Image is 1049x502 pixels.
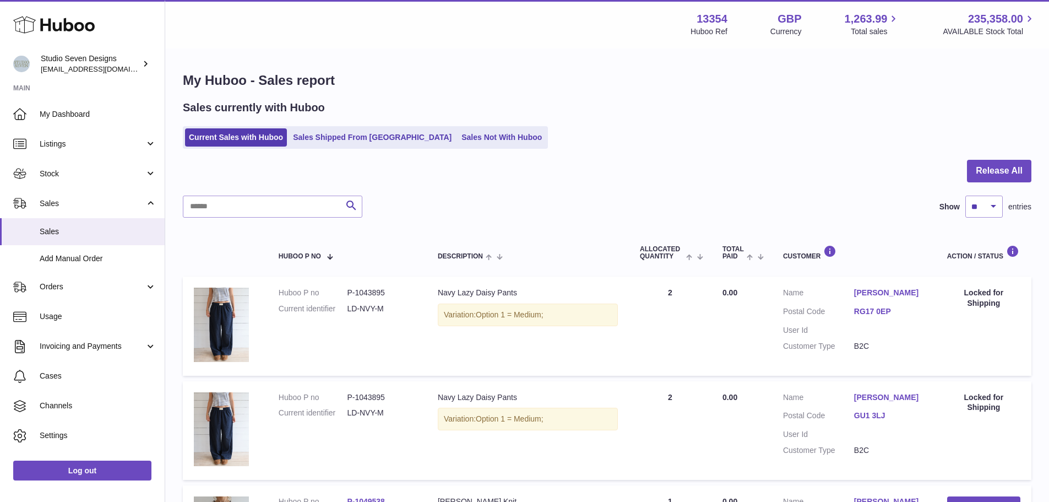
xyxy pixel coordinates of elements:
span: Option 1 = Medium; [476,414,543,423]
div: Studio Seven Designs [41,53,140,74]
td: 2 [629,277,711,375]
dt: Customer Type [783,445,854,456]
div: Action / Status [947,245,1020,260]
a: Sales Not With Huboo [458,128,546,147]
span: Total sales [851,26,900,37]
span: ALLOCATED Quantity [640,246,683,260]
span: Total paid [722,246,744,260]
span: Sales [40,198,145,209]
span: Invoicing and Payments [40,341,145,352]
dt: Current identifier [279,304,347,314]
span: Cases [40,371,156,381]
a: RG17 0EP [854,306,925,317]
a: [PERSON_NAME] [854,288,925,298]
span: Orders [40,282,145,292]
dt: Current identifier [279,408,347,418]
a: Log out [13,461,151,481]
span: entries [1008,202,1031,212]
dt: Postal Code [783,411,854,424]
span: 0.00 [722,288,737,297]
dt: Huboo P no [279,288,347,298]
div: Variation: [438,408,618,430]
dt: Postal Code [783,306,854,320]
span: Huboo P no [279,253,321,260]
span: My Dashboard [40,109,156,120]
a: [PERSON_NAME] [854,392,925,403]
img: 1_2a0d6f80-86bb-49d4-9e1a-1b60289414d9.png [194,392,249,466]
dt: User Id [783,429,854,440]
dt: Name [783,392,854,406]
dd: P-1043895 [347,392,416,403]
span: [EMAIL_ADDRESS][DOMAIN_NAME] [41,64,162,73]
td: 2 [629,381,711,480]
div: Customer [783,245,925,260]
dt: User Id [783,325,854,336]
span: Settings [40,430,156,441]
a: 1,263.99 Total sales [845,12,900,37]
span: Channels [40,401,156,411]
span: 1,263.99 [845,12,888,26]
label: Show [939,202,960,212]
h1: My Huboo - Sales report [183,72,1031,89]
span: Sales [40,226,156,237]
div: Navy Lazy Daisy Pants [438,288,618,298]
span: Listings [40,139,145,149]
a: GU1 3LJ [854,411,925,421]
a: Sales Shipped From [GEOGRAPHIC_DATA] [289,128,455,147]
img: internalAdmin-13354@internal.huboo.com [13,56,30,72]
div: Currency [770,26,802,37]
dd: LD-NVY-M [347,408,416,418]
dd: B2C [854,341,925,352]
span: 0.00 [722,393,737,402]
strong: 13354 [697,12,727,26]
button: Release All [967,160,1031,182]
dt: Customer Type [783,341,854,352]
div: Locked for Shipping [947,288,1020,309]
span: Description [438,253,483,260]
dd: P-1043895 [347,288,416,298]
div: Huboo Ref [691,26,727,37]
span: Usage [40,311,156,322]
a: 235,358.00 AVAILABLE Stock Total [943,12,1036,37]
img: 1_2a0d6f80-86bb-49d4-9e1a-1b60289414d9.png [194,288,249,361]
span: 235,358.00 [968,12,1023,26]
a: Current Sales with Huboo [185,128,287,147]
dt: Huboo P no [279,392,347,403]
span: Option 1 = Medium; [476,310,543,319]
dt: Name [783,288,854,301]
span: Stock [40,169,145,179]
strong: GBP [778,12,801,26]
h2: Sales currently with Huboo [183,100,325,115]
div: Locked for Shipping [947,392,1020,413]
span: Add Manual Order [40,253,156,264]
div: Navy Lazy Daisy Pants [438,392,618,403]
span: AVAILABLE Stock Total [943,26,1036,37]
dd: B2C [854,445,925,456]
div: Variation: [438,304,618,326]
dd: LD-NVY-M [347,304,416,314]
